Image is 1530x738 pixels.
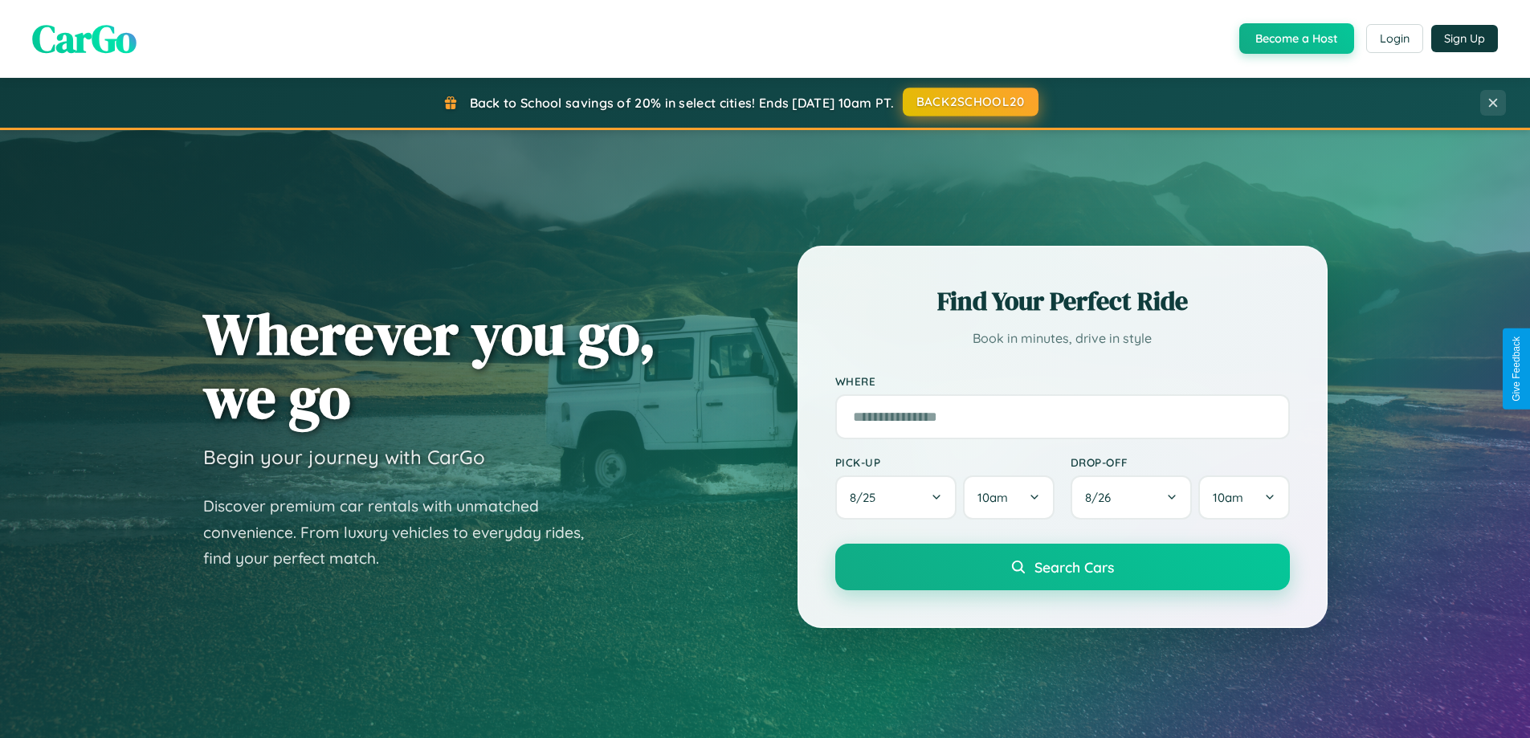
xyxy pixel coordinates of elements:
div: Give Feedback [1511,336,1522,402]
span: 10am [977,490,1008,505]
button: 10am [963,475,1054,520]
button: Search Cars [835,544,1290,590]
span: CarGo [32,12,137,65]
label: Drop-off [1071,455,1290,469]
p: Discover premium car rentals with unmatched convenience. From luxury vehicles to everyday rides, ... [203,493,605,572]
button: 8/25 [835,475,957,520]
span: 8 / 26 [1085,490,1119,505]
p: Book in minutes, drive in style [835,327,1290,350]
span: Search Cars [1034,558,1114,576]
span: Back to School savings of 20% in select cities! Ends [DATE] 10am PT. [470,95,894,111]
button: BACK2SCHOOL20 [903,88,1038,116]
button: 10am [1198,475,1289,520]
button: Become a Host [1239,23,1354,54]
button: 8/26 [1071,475,1193,520]
span: 8 / 25 [850,490,883,505]
button: Sign Up [1431,25,1498,52]
button: Login [1366,24,1423,53]
h1: Wherever you go, we go [203,302,656,429]
h2: Find Your Perfect Ride [835,283,1290,319]
label: Pick-up [835,455,1055,469]
label: Where [835,374,1290,388]
h3: Begin your journey with CarGo [203,445,485,469]
span: 10am [1213,490,1243,505]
